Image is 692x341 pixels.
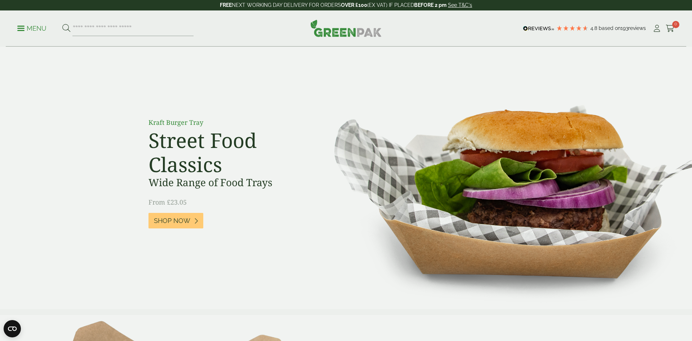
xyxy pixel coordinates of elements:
[448,2,472,8] a: See T&C's
[220,2,232,8] strong: FREE
[628,25,646,31] span: reviews
[148,118,311,127] p: Kraft Burger Tray
[621,25,628,31] span: 193
[590,25,599,31] span: 4.8
[148,198,187,206] span: From £23.05
[310,19,382,37] img: GreenPak Supplies
[17,24,46,31] a: Menu
[148,213,203,228] a: Shop Now
[599,25,621,31] span: Based on
[148,176,311,189] h3: Wide Range of Food Trays
[666,23,675,34] a: 0
[311,47,692,309] img: Street Food Classics
[523,26,554,31] img: REVIEWS.io
[4,320,21,337] button: Open CMP widget
[148,128,311,176] h2: Street Food Classics
[414,2,447,8] strong: BEFORE 2 pm
[17,24,46,33] p: Menu
[672,21,679,28] span: 0
[652,25,661,32] i: My Account
[154,217,190,225] span: Shop Now
[341,2,367,8] strong: OVER £100
[666,25,675,32] i: Cart
[556,25,589,31] div: 4.8 Stars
